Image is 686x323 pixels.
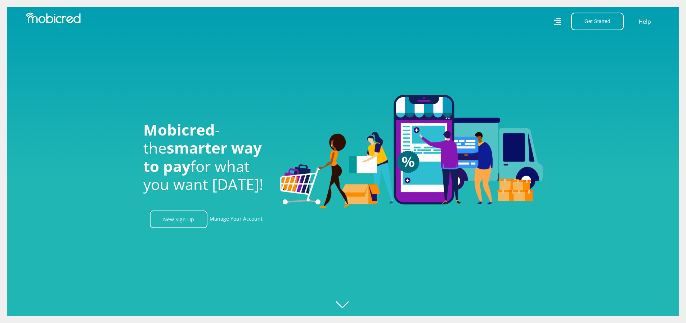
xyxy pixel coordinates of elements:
button: Get Started [571,13,624,30]
img: Welcome to Mobicred [280,95,543,209]
h1: - the for what you want [DATE]! [143,121,269,194]
span: Mobicred [143,119,215,140]
span: smarter way to pay [143,137,262,176]
a: New Sign Up [150,211,207,228]
a: Manage Your Account [210,211,263,228]
a: Help [638,17,651,26]
img: Mobicred [26,13,81,23]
